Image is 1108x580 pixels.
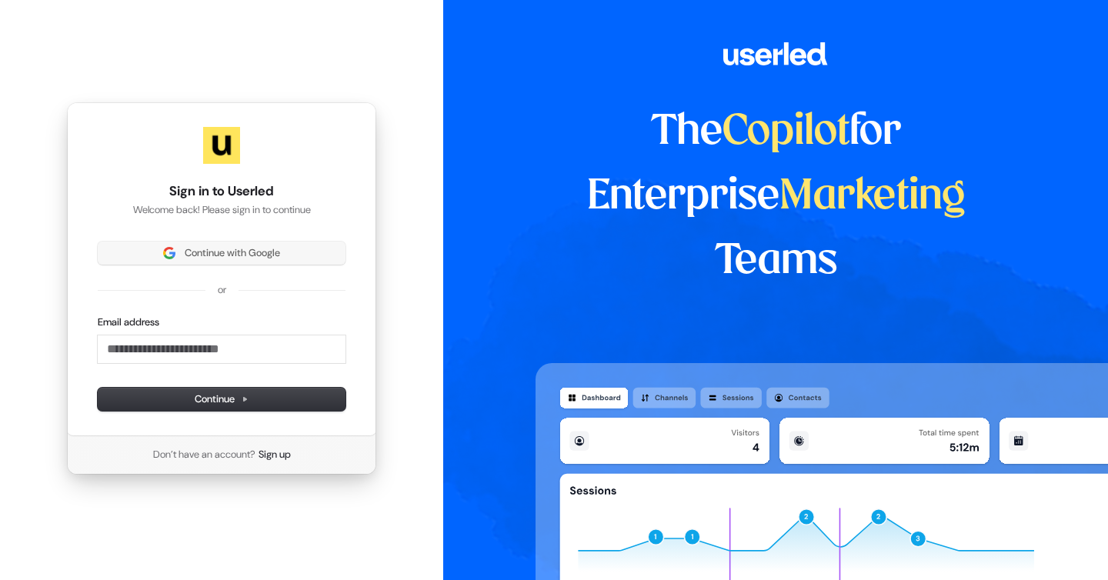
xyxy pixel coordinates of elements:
[259,448,291,462] a: Sign up
[98,315,159,329] label: Email address
[779,177,966,217] span: Marketing
[723,112,849,152] span: Copilot
[98,203,345,217] p: Welcome back! Please sign in to continue
[203,127,240,164] img: Userled
[185,246,280,260] span: Continue with Google
[163,247,175,259] img: Sign in with Google
[98,182,345,201] h1: Sign in to Userled
[98,388,345,411] button: Continue
[218,283,226,297] p: or
[536,100,1016,294] h1: The for Enterprise Teams
[98,242,345,265] button: Sign in with GoogleContinue with Google
[195,392,249,406] span: Continue
[153,448,255,462] span: Don’t have an account?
